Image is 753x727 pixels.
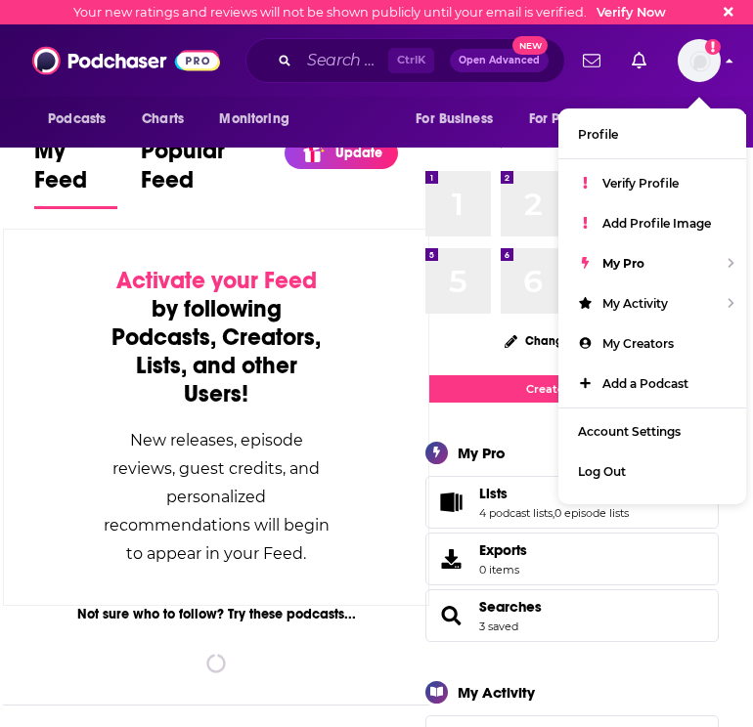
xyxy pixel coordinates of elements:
[602,336,674,351] span: My Creators
[678,39,721,82] span: Logged in as jjomalley
[102,267,331,408] div: by following Podcasts, Creators, Lists, and other Users!
[129,101,196,138] a: Charts
[558,203,746,243] a: Add Profile Image
[558,108,746,504] ul: Show profile menu
[285,137,398,169] a: Update
[141,136,273,209] a: Popular Feed
[479,485,629,502] a: Lists
[602,296,668,311] span: My Activity
[425,533,719,585] a: Exports
[479,563,527,577] span: 0 items
[425,476,719,529] span: Lists
[142,106,184,133] span: Charts
[48,106,106,133] span: Podcasts
[558,411,746,451] a: Account Settings
[432,545,471,573] span: Exports
[479,506,553,520] a: 4 podcast lists
[554,506,629,520] a: 0 episode lists
[458,683,535,702] div: My Activity
[578,464,626,479] span: Log Out
[219,106,288,133] span: Monitoring
[245,38,565,83] div: Search podcasts, credits, & more...
[578,424,681,439] span: Account Settings
[553,506,554,520] span: ,
[141,136,273,206] span: Popular Feed
[432,602,471,629] a: Searches
[205,101,314,138] button: open menu
[402,101,517,138] button: open menu
[102,426,331,568] div: New releases, episode reviews, guest credits, and personalized recommendations will begin to appe...
[479,620,518,633] a: 3 saved
[479,598,542,616] a: Searches
[661,106,694,133] span: More
[3,606,429,622] div: Not sure who to follow? Try these podcasts...
[479,541,527,559] span: Exports
[516,101,651,138] button: open menu
[529,106,623,133] span: For Podcasters
[493,328,581,353] button: Change
[34,101,131,138] button: open menu
[705,39,721,55] svg: Email not verified
[34,136,117,206] span: My Feed
[32,42,220,79] img: Podchaser - Follow, Share and Rate Podcasts
[558,114,746,154] a: Profile
[116,266,317,295] span: Activate your Feed
[647,101,719,138] button: open menu
[299,45,388,76] input: Search podcasts, credits, & more...
[678,39,721,82] button: Show profile menu
[34,136,117,209] a: My Feed
[425,589,719,642] span: Searches
[458,444,506,462] div: My Pro
[602,216,711,231] span: Add Profile Image
[578,127,618,142] span: Profile
[602,176,679,191] span: Verify Profile
[73,5,666,20] div: Your new ratings and reviews will not be shown publicly until your email is verified.
[602,376,688,391] span: Add a Podcast
[388,48,434,73] span: Ctrl K
[678,39,721,82] img: User Profile
[459,56,540,65] span: Open Advanced
[479,485,508,502] span: Lists
[558,323,746,363] a: My Creators
[335,145,382,161] p: Update
[624,44,654,77] a: Show notifications dropdown
[597,5,666,20] a: Verify Now
[575,44,608,77] a: Show notifications dropdown
[558,363,746,404] a: Add a Podcast
[512,36,548,55] span: New
[450,49,549,72] button: Open AdvancedNew
[432,489,471,516] a: Lists
[416,106,493,133] span: For Business
[602,256,644,271] span: My Pro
